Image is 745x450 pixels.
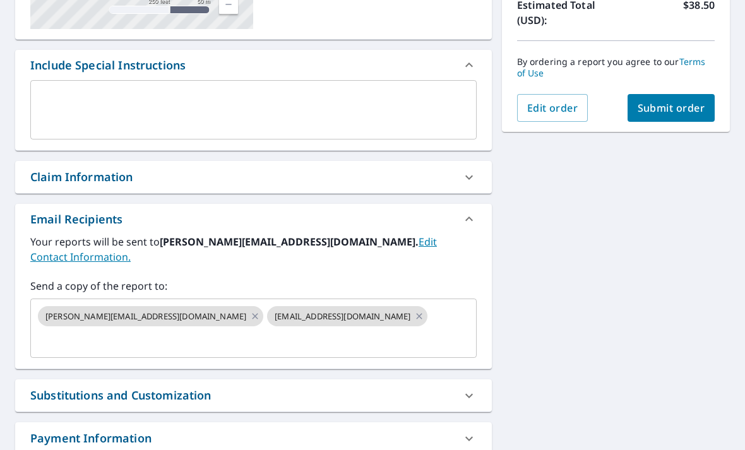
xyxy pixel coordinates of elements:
label: Send a copy of the report to: [30,278,477,293]
div: Email Recipients [15,204,492,234]
div: Include Special Instructions [15,50,492,80]
button: Submit order [628,94,715,122]
div: Claim Information [30,169,133,186]
span: Edit order [527,101,578,115]
p: By ordering a report you agree to our [517,56,715,79]
div: Substitutions and Customization [15,379,492,412]
a: Terms of Use [517,56,706,79]
div: Email Recipients [30,211,122,228]
span: Submit order [638,101,705,115]
div: Claim Information [15,161,492,193]
div: [EMAIL_ADDRESS][DOMAIN_NAME] [267,306,427,326]
span: [EMAIL_ADDRESS][DOMAIN_NAME] [267,311,418,323]
div: Include Special Instructions [30,57,186,74]
b: [PERSON_NAME][EMAIL_ADDRESS][DOMAIN_NAME]. [160,235,419,249]
button: Edit order [517,94,588,122]
span: [PERSON_NAME][EMAIL_ADDRESS][DOMAIN_NAME] [38,311,254,323]
div: [PERSON_NAME][EMAIL_ADDRESS][DOMAIN_NAME] [38,306,263,326]
div: Substitutions and Customization [30,387,212,404]
label: Your reports will be sent to [30,234,477,264]
div: Payment Information [30,430,152,447]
